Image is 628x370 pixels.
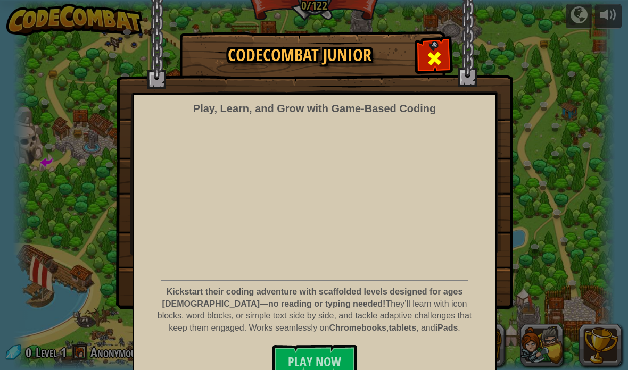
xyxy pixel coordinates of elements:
div: Play, Learn, and Grow with Game‑Based Coding [193,101,436,116]
strong: tablets [389,323,416,332]
span: Play Now [288,353,341,370]
h1: CodeCombat Junior [191,46,409,64]
strong: Kickstart their coding adventure with scaffolded levels designed for ages [DEMOGRAPHIC_DATA]—no r... [162,287,463,308]
strong: Chromebooks [329,323,386,332]
strong: iPads [435,323,458,332]
p: They’ll learn with icon blocks, word blocks, or simple text side by side, and tackle adaptive cha... [157,286,472,334]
